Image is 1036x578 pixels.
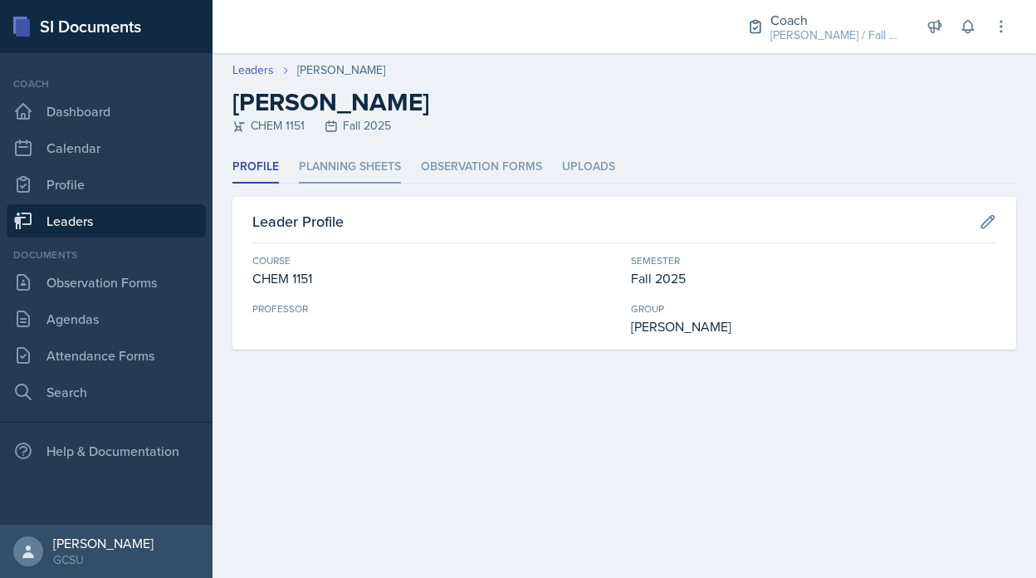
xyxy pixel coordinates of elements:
div: GCSU [53,551,154,568]
a: Calendar [7,131,206,164]
div: Coach [770,10,903,30]
div: [PERSON_NAME] / Fall 2025 [770,27,903,44]
h3: Leader Profile [252,210,344,233]
li: Planning Sheets [299,151,401,184]
div: [PERSON_NAME] [631,316,996,336]
div: Help & Documentation [7,434,206,468]
li: Uploads [562,151,615,184]
a: Observation Forms [7,266,206,299]
div: Documents [7,247,206,262]
a: Agendas [7,302,206,336]
div: Professor [252,301,618,316]
a: Leaders [7,204,206,238]
a: Attendance Forms [7,339,206,372]
div: CHEM 1151 Fall 2025 [232,117,1016,135]
div: Group [631,301,996,316]
div: CHEM 1151 [252,268,618,288]
a: Dashboard [7,95,206,128]
li: Observation Forms [421,151,542,184]
a: Search [7,375,206,409]
div: Fall 2025 [631,268,996,288]
div: Course [252,253,618,268]
div: [PERSON_NAME] [297,61,385,79]
a: Profile [7,168,206,201]
div: Coach [7,76,206,91]
a: Leaders [232,61,274,79]
li: Profile [232,151,279,184]
h2: [PERSON_NAME] [232,87,1016,117]
div: [PERSON_NAME] [53,535,154,551]
div: Semester [631,253,996,268]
